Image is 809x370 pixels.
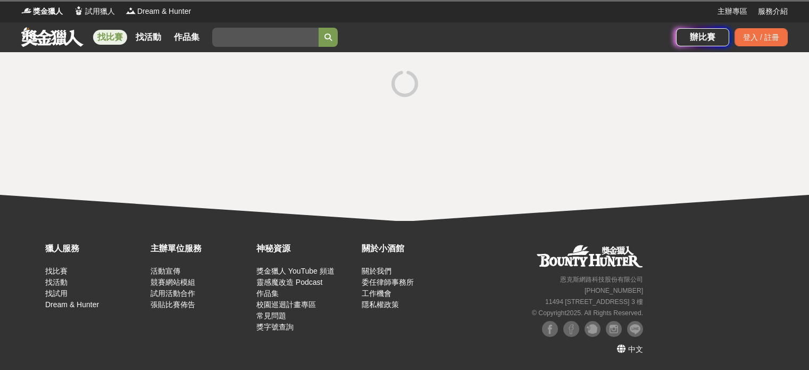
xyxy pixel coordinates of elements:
a: 辦比賽 [676,28,729,46]
a: 常見問題 [256,311,286,320]
a: 張貼比賽佈告 [151,300,195,309]
small: 恩克斯網路科技股份有限公司 [560,276,643,283]
a: 工作機會 [362,289,391,298]
span: 中文 [628,345,643,353]
a: 獎金獵人 YouTube 頻道 [256,267,335,275]
small: [PHONE_NUMBER] [585,287,643,294]
div: 主辦單位服務 [151,242,251,255]
span: Dream & Hunter [137,6,191,17]
img: Logo [126,5,136,16]
img: Facebook [542,321,558,337]
img: Instagram [606,321,622,337]
span: 試用獵人 [85,6,115,17]
span: 獎金獵人 [33,6,63,17]
a: 獎字號查詢 [256,323,294,331]
a: 找比賽 [45,267,68,275]
a: 作品集 [170,30,204,45]
a: 作品集 [256,289,279,298]
a: Logo試用獵人 [73,6,115,17]
a: 試用活動合作 [151,289,195,298]
img: LINE [627,321,643,337]
a: 找比賽 [93,30,127,45]
a: 找試用 [45,289,68,298]
div: 獵人服務 [45,242,145,255]
img: Logo [73,5,84,16]
a: Dream & Hunter [45,300,99,309]
img: Logo [21,5,32,16]
a: 找活動 [131,30,165,45]
small: 11494 [STREET_ADDRESS] 3 樓 [545,298,643,306]
small: © Copyright 2025 . All Rights Reserved. [532,309,643,317]
a: LogoDream & Hunter [126,6,191,17]
a: 靈感魔改造 Podcast [256,278,322,286]
a: 找活動 [45,278,68,286]
a: 服務介紹 [758,6,788,17]
a: 主辦專區 [718,6,747,17]
a: 活動宣傳 [151,267,180,275]
div: 神秘資源 [256,242,356,255]
a: 關於我們 [362,267,391,275]
a: 競賽網站模組 [151,278,195,286]
img: Facebook [563,321,579,337]
a: Logo獎金獵人 [21,6,63,17]
a: 委任律師事務所 [362,278,414,286]
a: 校園巡迴計畫專區 [256,300,316,309]
div: 關於小酒館 [362,242,462,255]
div: 登入 / 註冊 [735,28,788,46]
a: 隱私權政策 [362,300,399,309]
img: Plurk [585,321,601,337]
